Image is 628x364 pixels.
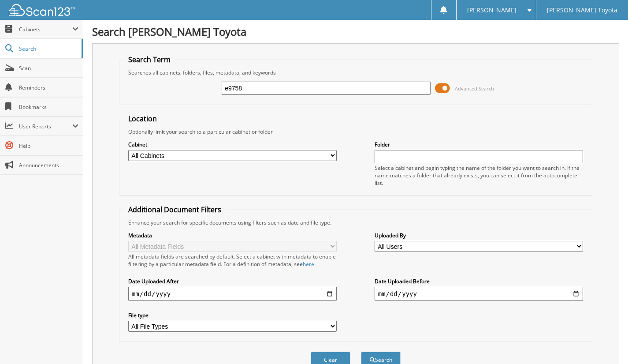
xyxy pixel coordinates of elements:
span: Cabinets [19,26,72,33]
label: Folder [375,141,583,148]
label: Uploaded By [375,232,583,239]
a: here [303,260,314,268]
legend: Location [124,114,161,124]
legend: Search Term [124,55,175,64]
span: Search [19,45,77,53]
label: File type [128,311,337,319]
img: scan123-logo-white.svg [9,4,75,16]
label: Date Uploaded After [128,278,337,285]
div: Enhance your search for specific documents using filters such as date and file type. [124,219,587,226]
label: Metadata [128,232,337,239]
input: start [128,287,337,301]
iframe: Chat Widget [584,322,628,364]
span: User Reports [19,123,72,130]
div: Optionally limit your search to a particular cabinet or folder [124,128,587,135]
span: Help [19,142,78,150]
span: Announcements [19,161,78,169]
div: All metadata fields are searched by default. Select a cabinet with metadata to enable filtering b... [128,253,337,268]
div: Select a cabinet and begin typing the name of the folder you want to search in. If the name match... [375,164,583,187]
span: Advanced Search [455,85,494,92]
input: end [375,287,583,301]
span: Bookmarks [19,103,78,111]
label: Date Uploaded Before [375,278,583,285]
span: [PERSON_NAME] Toyota [547,8,617,13]
label: Cabinet [128,141,337,148]
span: Reminders [19,84,78,91]
legend: Additional Document Filters [124,205,226,214]
h1: Search [PERSON_NAME] Toyota [92,24,619,39]
div: Searches all cabinets, folders, files, metadata, and keywords [124,69,587,76]
span: [PERSON_NAME] [467,8,517,13]
span: Scan [19,64,78,72]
